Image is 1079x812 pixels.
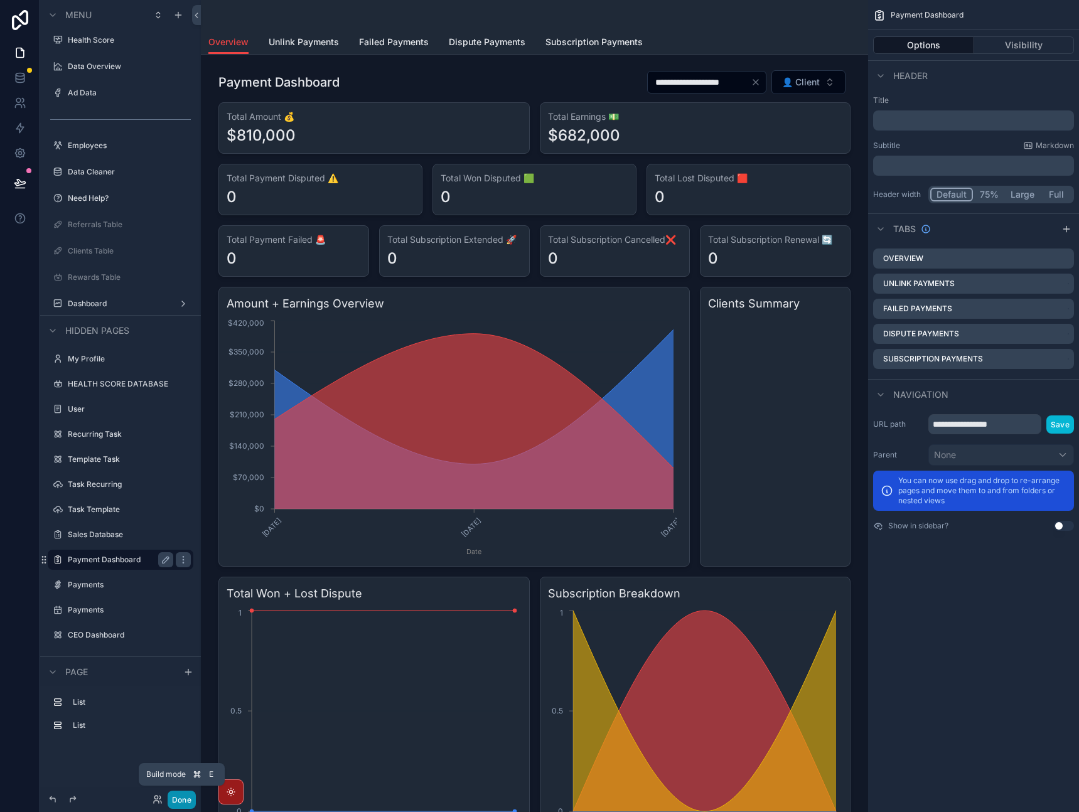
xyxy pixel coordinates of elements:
[68,454,191,464] label: Template Task
[891,10,964,20] span: Payment Dashboard
[934,449,956,461] span: None
[208,31,249,55] a: Overview
[68,220,191,230] label: Referrals Table
[873,95,1074,105] label: Title
[888,521,948,531] label: Show in sidebar?
[893,388,948,401] span: Navigation
[883,279,955,289] label: Unlink Payments
[1036,141,1074,151] span: Markdown
[545,36,643,48] span: Subscription Payments
[973,188,1005,201] button: 75%
[269,36,339,48] span: Unlink Payments
[68,580,191,590] label: Payments
[1005,188,1040,201] button: Large
[449,31,525,56] a: Dispute Payments
[269,31,339,56] a: Unlink Payments
[1023,141,1074,151] a: Markdown
[974,36,1075,54] button: Visibility
[68,505,191,515] label: Task Template
[928,444,1074,466] button: None
[359,36,429,48] span: Failed Payments
[68,193,191,203] label: Need Help?
[873,419,923,429] label: URL path
[873,450,923,460] label: Parent
[873,141,900,151] label: Subtitle
[545,31,643,56] a: Subscription Payments
[68,404,191,414] label: User
[68,479,191,489] label: Task Recurring
[65,9,92,21] span: Menu
[359,31,429,56] a: Failed Payments
[206,769,216,779] span: E
[68,429,191,439] label: Recurring Task
[1046,415,1074,434] button: Save
[146,769,186,779] span: Build mode
[898,476,1066,506] p: You can now use drag and drop to re-arrange pages and move them to and from folders or nested views
[893,223,916,235] span: Tabs
[883,329,959,339] label: Dispute Payments
[883,254,923,264] label: Overview
[68,141,191,151] label: Employees
[883,304,952,314] label: Failed Payments
[68,272,191,282] label: Rewards Table
[883,354,983,364] label: Subscription Payments
[873,190,923,200] label: Header width
[40,686,201,748] div: scrollable content
[68,379,191,389] label: HEALTH SCORE DATABASE
[1040,188,1072,201] button: Full
[65,324,129,337] span: Hidden pages
[208,36,249,48] span: Overview
[68,605,191,615] label: Payments
[449,36,525,48] span: Dispute Payments
[873,156,1074,176] div: scrollable content
[73,720,188,730] label: List
[68,299,173,309] label: Dashboard
[68,354,191,364] label: My Profile
[873,110,1074,131] div: scrollable content
[68,35,191,45] label: Health Score
[68,88,191,98] label: Ad Data
[873,36,974,54] button: Options
[68,61,191,72] label: Data Overview
[68,246,191,256] label: Clients Table
[68,530,191,540] label: Sales Database
[168,791,196,809] button: Done
[930,188,973,201] button: Default
[68,167,191,177] label: Data Cleaner
[68,555,168,565] label: Payment Dashboard
[68,630,191,640] label: CEO Dashboard
[65,666,88,678] span: Page
[73,697,188,707] label: List
[893,70,928,82] span: Header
